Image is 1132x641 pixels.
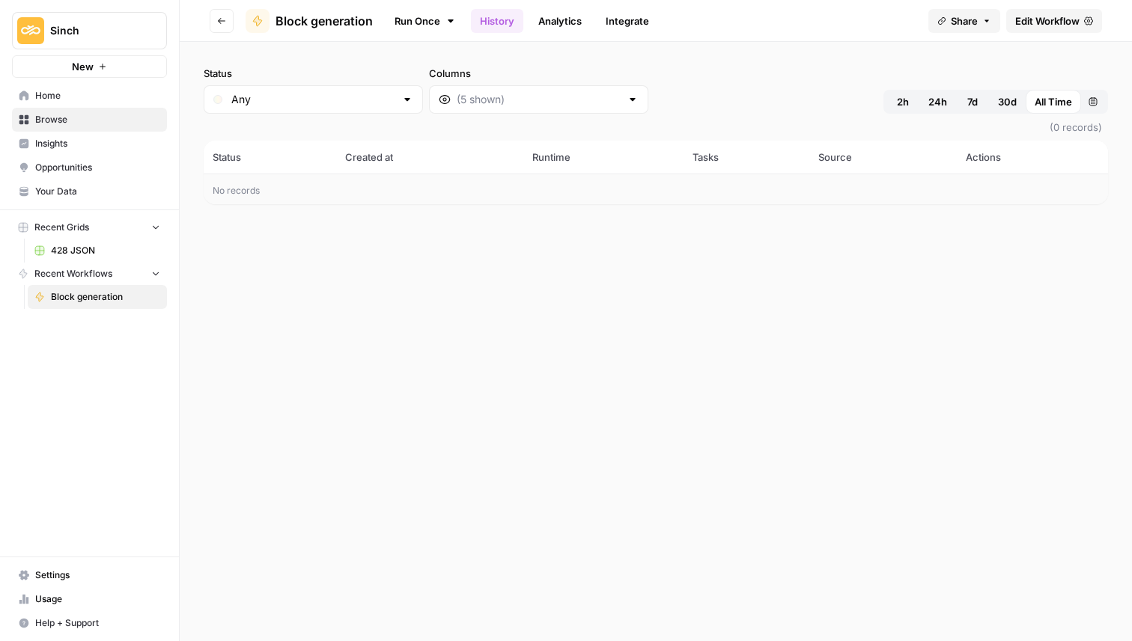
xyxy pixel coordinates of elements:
[1015,13,1080,28] span: Edit Workflow
[35,113,160,126] span: Browse
[597,9,658,33] a: Integrate
[809,141,957,174] th: Source
[897,94,909,109] span: 2h
[471,9,523,33] a: History
[204,66,423,81] label: Status
[457,92,621,107] input: (5 shown)
[529,9,591,33] a: Analytics
[1006,9,1102,33] a: Edit Workflow
[951,13,978,28] span: Share
[886,90,919,114] button: 2h
[35,616,160,630] span: Help + Support
[12,55,167,78] button: New
[523,141,684,174] th: Runtime
[956,90,989,114] button: 7d
[12,132,167,156] a: Insights
[1035,94,1072,109] span: All Time
[35,89,160,102] span: Home
[12,12,167,49] button: Workspace: Sinch
[429,66,648,81] label: Columns
[51,244,160,257] span: 428 JSON
[28,239,167,263] a: 428 JSON
[35,137,160,150] span: Insights
[34,267,112,280] span: Recent Workflows
[72,59,94,74] span: New
[989,90,1026,114] button: 30d
[35,592,160,606] span: Usage
[12,563,167,587] a: Settings
[204,141,336,174] th: Status
[12,84,167,108] a: Home
[50,23,141,38] span: Sinch
[967,94,978,109] span: 7d
[17,17,44,44] img: Sinch Logo
[928,94,947,109] span: 24h
[213,185,260,196] span: No records
[28,285,167,309] a: Block generation
[204,114,1108,141] span: (0 records)
[12,108,167,132] a: Browse
[35,568,160,582] span: Settings
[12,263,167,285] button: Recent Workflows
[231,92,395,107] input: Any
[957,141,1108,174] th: Actions
[246,9,373,33] a: Block generation
[35,161,160,174] span: Opportunities
[12,216,167,239] button: Recent Grids
[919,90,956,114] button: 24h
[684,141,809,174] th: Tasks
[336,141,524,174] th: Created at
[51,290,160,304] span: Block generation
[34,221,89,234] span: Recent Grids
[12,180,167,203] a: Your Data
[276,12,373,30] span: Block generation
[12,587,167,611] a: Usage
[928,9,1000,33] button: Share
[998,94,1017,109] span: 30d
[385,8,465,34] a: Run Once
[12,611,167,635] button: Help + Support
[35,185,160,198] span: Your Data
[12,156,167,180] a: Opportunities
